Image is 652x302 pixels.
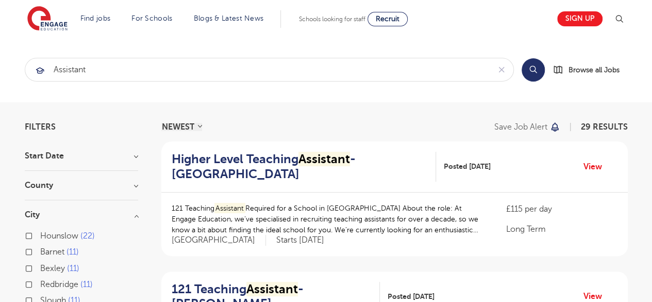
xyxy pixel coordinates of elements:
[214,203,246,214] mark: Assistant
[494,123,561,131] button: Save job alert
[246,282,298,296] mark: Assistant
[172,203,486,235] p: 121 Teaching Required for a School in [GEOGRAPHIC_DATA] About the role: At Engage Education, we’v...
[25,152,138,160] h3: Start Date
[172,235,266,246] span: [GEOGRAPHIC_DATA]
[25,181,138,189] h3: County
[40,264,47,271] input: Bexley 11
[490,58,513,81] button: Clear
[67,264,79,273] span: 11
[367,12,408,26] a: Recruit
[80,14,111,22] a: Find jobs
[80,231,95,241] span: 22
[40,231,47,238] input: Hounslow 22
[172,152,428,182] h2: Higher Level Teaching - [GEOGRAPHIC_DATA]
[506,203,617,215] p: £115 per day
[194,14,264,22] a: Blogs & Latest News
[40,231,78,241] span: Hounslow
[522,58,545,82] button: Search
[40,247,64,257] span: Barnet
[388,291,434,302] span: Posted [DATE]
[25,58,514,82] div: Submit
[557,11,603,26] a: Sign up
[553,64,628,76] a: Browse all Jobs
[298,152,350,166] mark: Assistant
[299,15,365,23] span: Schools looking for staff
[581,122,628,132] span: 29 RESULTS
[569,64,620,76] span: Browse all Jobs
[40,280,78,289] span: Redbridge
[506,223,617,235] p: Long Term
[40,247,47,254] input: Barnet 11
[25,58,490,81] input: Submit
[27,6,68,32] img: Engage Education
[80,280,93,289] span: 11
[40,264,65,273] span: Bexley
[25,123,56,131] span: Filters
[494,123,547,131] p: Save job alert
[583,160,610,173] a: View
[66,247,79,257] span: 11
[444,161,491,172] span: Posted [DATE]
[40,280,47,287] input: Redbridge 11
[376,15,399,23] span: Recruit
[172,152,436,182] a: Higher Level TeachingAssistant- [GEOGRAPHIC_DATA]
[25,211,138,219] h3: City
[276,235,324,246] p: Starts [DATE]
[131,14,172,22] a: For Schools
